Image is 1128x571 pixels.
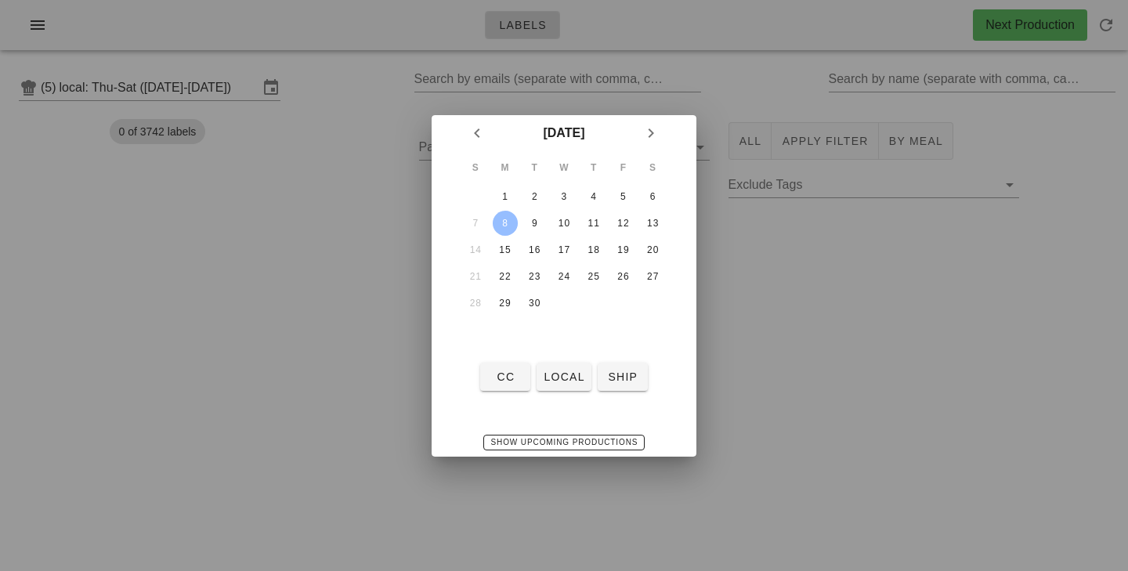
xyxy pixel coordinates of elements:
[610,218,635,229] div: 12
[522,237,547,262] button: 16
[581,237,606,262] button: 18
[637,119,665,147] button: Next month
[551,271,577,282] div: 24
[522,211,547,236] button: 9
[640,264,665,289] button: 27
[609,153,638,183] th: F
[551,184,577,209] button: 3
[522,191,547,202] div: 2
[610,237,635,262] button: 19
[520,153,548,183] th: T
[522,271,547,282] div: 23
[581,211,606,236] button: 11
[463,119,491,147] button: Previous month
[581,244,606,255] div: 18
[522,291,547,316] button: 30
[480,363,530,391] button: CC
[640,271,665,282] div: 27
[640,237,665,262] button: 20
[550,153,578,183] th: W
[581,184,606,209] button: 4
[640,191,665,202] div: 6
[522,244,547,255] div: 16
[580,153,608,183] th: T
[640,244,665,255] div: 20
[522,184,547,209] button: 2
[610,244,635,255] div: 19
[604,370,642,383] span: ship
[610,211,635,236] button: 12
[537,118,591,148] button: [DATE]
[551,244,577,255] div: 17
[490,438,638,446] span: Show Upcoming Productions
[522,298,547,309] div: 30
[598,363,648,391] button: ship
[493,244,518,255] div: 15
[610,264,635,289] button: 26
[543,370,584,383] span: local
[493,184,518,209] button: 1
[610,184,635,209] button: 5
[551,218,577,229] div: 10
[493,298,518,309] div: 29
[493,271,518,282] div: 22
[493,237,518,262] button: 15
[522,264,547,289] button: 23
[581,264,606,289] button: 25
[551,237,577,262] button: 17
[640,218,665,229] div: 13
[486,370,524,383] span: CC
[551,191,577,202] div: 3
[610,271,635,282] div: 26
[493,211,518,236] button: 8
[581,191,606,202] div: 4
[461,153,490,183] th: S
[493,291,518,316] button: 29
[483,435,645,450] button: Show Upcoming Productions
[640,184,665,209] button: 6
[493,264,518,289] button: 22
[640,211,665,236] button: 13
[551,264,577,289] button: 24
[581,218,606,229] div: 11
[581,271,606,282] div: 25
[491,153,519,183] th: M
[537,363,591,391] button: local
[610,191,635,202] div: 5
[638,153,667,183] th: S
[493,218,518,229] div: 8
[522,218,547,229] div: 9
[493,191,518,202] div: 1
[551,211,577,236] button: 10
